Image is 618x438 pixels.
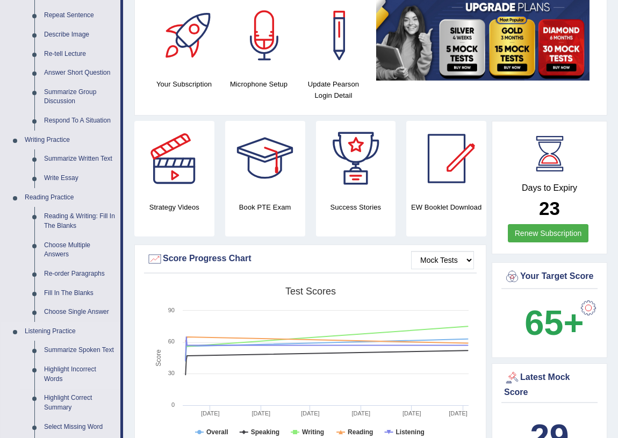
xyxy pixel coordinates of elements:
[504,370,595,399] div: Latest Mock Score
[539,198,560,219] b: 23
[39,111,120,131] a: Respond To A Situation
[251,428,279,436] tspan: Speaking
[168,370,175,376] text: 30
[406,202,486,213] h4: EW Booklet Download
[39,264,120,284] a: Re-order Paragraphs
[39,360,120,389] a: Highlight Incorrect Words
[39,83,120,111] a: Summarize Group Discussion
[285,286,336,297] tspan: Test scores
[227,78,291,90] h4: Microphone Setup
[449,410,468,417] tspan: [DATE]
[168,307,175,313] text: 90
[251,410,270,417] tspan: [DATE]
[225,202,305,213] h4: Book PTE Exam
[39,6,120,25] a: Repeat Sentence
[508,224,589,242] a: Renew Subscription
[39,149,120,169] a: Summarize Written Text
[39,207,120,235] a: Reading & Writing: Fill In The Blanks
[20,131,120,150] a: Writing Practice
[39,25,120,45] a: Describe Image
[206,428,228,436] tspan: Overall
[316,202,396,213] h4: Success Stories
[39,284,120,303] a: Fill In The Blanks
[352,410,371,417] tspan: [DATE]
[348,428,373,436] tspan: Reading
[171,401,175,408] text: 0
[168,338,175,344] text: 60
[20,322,120,341] a: Listening Practice
[301,410,320,417] tspan: [DATE]
[396,428,425,436] tspan: Listening
[39,418,120,437] a: Select Missing Word
[147,251,474,267] div: Score Progress Chart
[39,169,120,188] a: Write Essay
[39,341,120,360] a: Summarize Spoken Text
[39,236,120,264] a: Choose Multiple Answers
[524,303,584,342] b: 65+
[152,78,216,90] h4: Your Subscription
[155,349,162,367] tspan: Score
[201,410,220,417] tspan: [DATE]
[301,78,365,101] h4: Update Pearson Login Detail
[302,428,324,436] tspan: Writing
[504,269,595,285] div: Your Target Score
[20,188,120,207] a: Reading Practice
[39,303,120,322] a: Choose Single Answer
[403,410,421,417] tspan: [DATE]
[39,389,120,417] a: Highlight Correct Summary
[39,63,120,83] a: Answer Short Question
[134,202,214,213] h4: Strategy Videos
[504,183,595,193] h4: Days to Expiry
[39,45,120,64] a: Re-tell Lecture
